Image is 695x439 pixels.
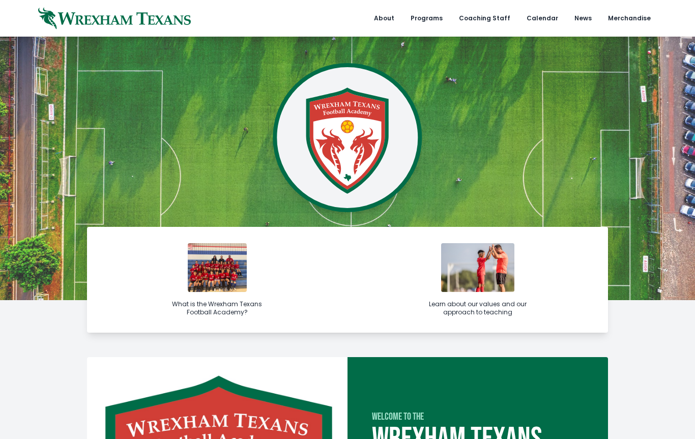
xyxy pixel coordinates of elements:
img: img_6398-1731961969.jpg [188,243,247,292]
div: Welcome to the [372,409,584,424]
a: What is the Wrexham Texans Football Academy? [87,227,347,333]
div: What is the Wrexham Texans Football Academy? [168,300,266,316]
div: Learn about our values and our approach to teaching [429,300,527,316]
img: with-player.jpg [441,243,514,292]
a: Learn about our values and our approach to teaching [347,227,608,333]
